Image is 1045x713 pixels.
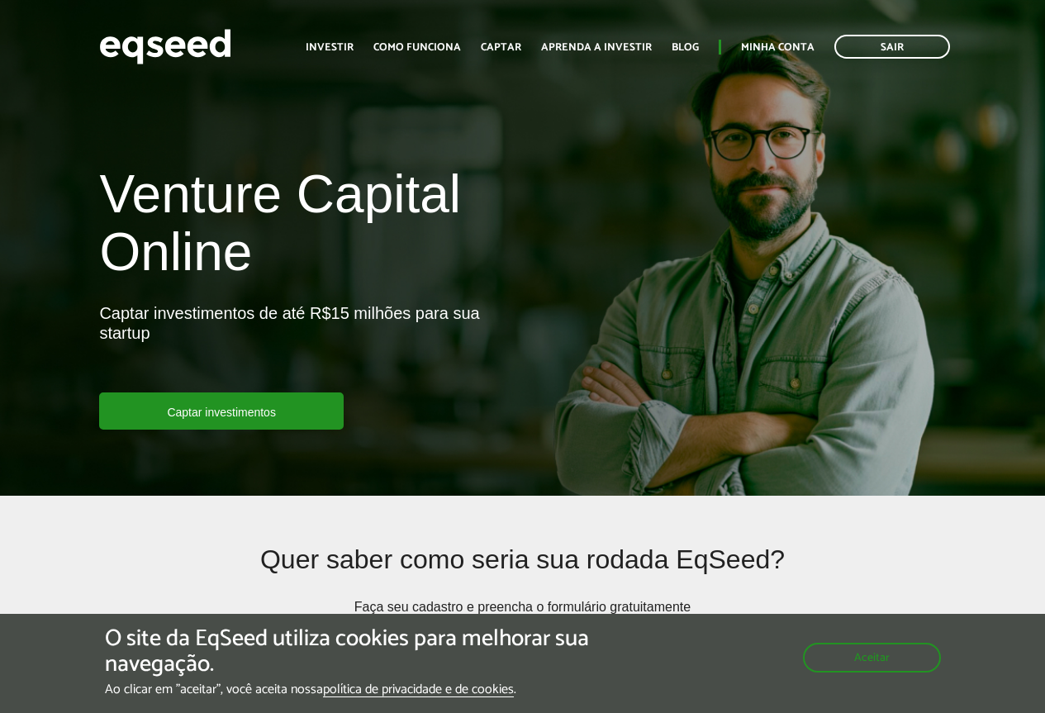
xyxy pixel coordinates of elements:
p: Faça seu cadastro e preencha o formulário gratuitamente para iniciar o [349,599,696,655]
a: Aprenda a investir [541,42,652,53]
a: política de privacidade e de cookies [323,683,514,697]
button: Aceitar [803,643,941,673]
p: Captar investimentos de até R$15 milhões para sua startup [99,303,510,392]
a: Sair [834,35,950,59]
a: Como funciona [373,42,461,53]
h1: Venture Capital Online [99,165,510,290]
h5: O site da EqSeed utiliza cookies para melhorar sua navegação. [105,626,606,677]
a: Blog [672,42,699,53]
a: Minha conta [741,42,815,53]
p: Ao clicar em "aceitar", você aceita nossa . [105,682,606,697]
h2: Quer saber como seria sua rodada EqSeed? [187,545,858,599]
img: EqSeed [99,25,231,69]
a: Captar [481,42,521,53]
a: Investir [306,42,354,53]
a: Captar investimentos [99,392,344,430]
